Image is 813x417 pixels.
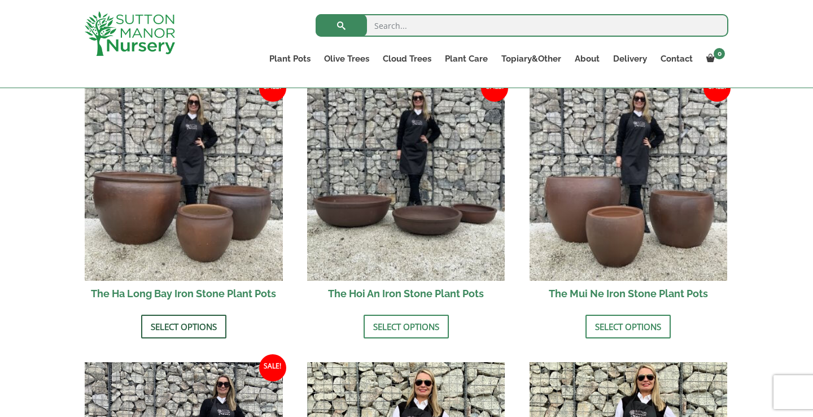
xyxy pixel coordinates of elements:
[141,315,226,338] a: Select options for “The Ha Long Bay Iron Stone Plant Pots”
[307,82,505,281] img: The Hoi An Iron Stone Plant Pots
[317,51,376,67] a: Olive Trees
[530,82,728,281] img: The Mui Ne Iron Stone Plant Pots
[714,48,725,59] span: 0
[259,354,286,381] span: Sale!
[85,11,175,56] img: logo
[263,51,317,67] a: Plant Pots
[307,82,505,306] a: Sale! The Hoi An Iron Stone Plant Pots
[585,315,671,338] a: Select options for “The Mui Ne Iron Stone Plant Pots”
[606,51,654,67] a: Delivery
[307,281,505,306] h2: The Hoi An Iron Stone Plant Pots
[376,51,438,67] a: Cloud Trees
[495,51,568,67] a: Topiary&Other
[316,14,728,37] input: Search...
[438,51,495,67] a: Plant Care
[259,75,286,102] span: Sale!
[364,315,449,338] a: Select options for “The Hoi An Iron Stone Plant Pots”
[85,82,283,281] img: The Ha Long Bay Iron Stone Plant Pots
[85,82,283,306] a: Sale! The Ha Long Bay Iron Stone Plant Pots
[568,51,606,67] a: About
[85,281,283,306] h2: The Ha Long Bay Iron Stone Plant Pots
[700,51,728,67] a: 0
[703,75,731,102] span: Sale!
[481,75,508,102] span: Sale!
[654,51,700,67] a: Contact
[530,82,728,306] a: Sale! The Mui Ne Iron Stone Plant Pots
[530,281,728,306] h2: The Mui Ne Iron Stone Plant Pots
